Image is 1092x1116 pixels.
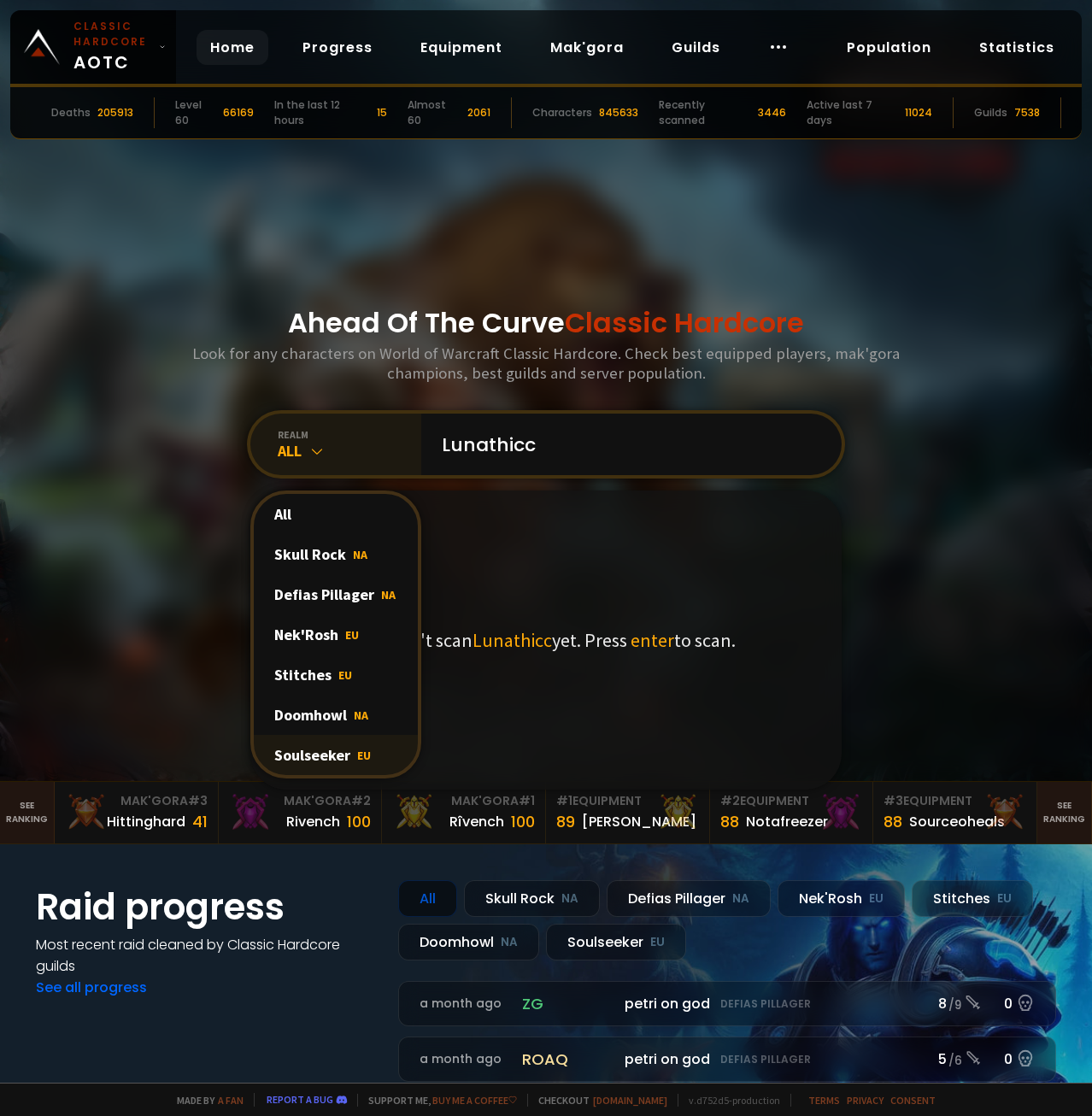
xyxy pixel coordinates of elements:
[607,880,771,917] div: Defias Pillager
[807,97,898,128] div: Active last 7 days
[556,810,575,833] div: 89
[267,1093,333,1106] a: Report a bug
[254,534,418,574] div: Skull Rock
[357,628,736,652] p: We didn't scan yet. Press to scan.
[678,1094,780,1107] span: v. d752d5 - production
[631,628,674,652] span: enter
[254,655,418,695] div: Stitches
[274,97,370,128] div: In the last 12 hours
[192,810,208,833] div: 41
[869,890,884,907] small: EU
[905,105,932,120] div: 11024
[556,792,572,809] span: # 1
[997,890,1012,907] small: EU
[254,614,418,655] div: Nek'Rosh
[847,1094,884,1107] a: Privacy
[254,735,418,775] div: Soulseeker
[197,30,268,65] a: Home
[254,494,418,534] div: All
[36,978,147,997] a: See all progress
[974,105,1007,120] div: Guilds
[254,695,418,735] div: Doomhowl
[73,19,152,75] span: AOTC
[288,302,804,344] h1: Ahead Of The Curve
[185,344,907,383] h3: Look for any characters on World of Warcraft Classic Hardcore. Check best equipped players, mak'g...
[347,810,371,833] div: 100
[107,811,185,832] div: Hittinghard
[398,924,539,960] div: Doomhowl
[720,792,863,810] div: Equipment
[432,414,821,475] input: Search a character...
[732,890,749,907] small: NA
[966,30,1068,65] a: Statistics
[650,934,665,951] small: EU
[286,811,340,832] div: Rivench
[432,1094,517,1107] a: Buy me a coffee
[382,782,546,843] a: Mak'Gora#1Rîvench100
[884,792,903,809] span: # 3
[175,97,216,128] div: Level 60
[36,934,378,977] h4: Most recent raid cleaned by Classic Hardcore guilds
[345,627,359,643] span: EU
[1037,782,1092,843] a: Seeranking
[658,30,734,65] a: Guilds
[188,792,208,809] span: # 3
[808,1094,840,1107] a: Terms
[593,1094,667,1107] a: [DOMAIN_NAME]
[65,792,208,810] div: Mak'Gora
[55,782,219,843] a: Mak'Gora#3Hittinghard41
[561,890,578,907] small: NA
[97,105,133,120] div: 205913
[511,810,535,833] div: 100
[392,792,535,810] div: Mak'Gora
[407,30,516,65] a: Equipment
[537,30,637,65] a: Mak'gora
[467,105,490,120] div: 2061
[909,811,1005,832] div: Sourceoheals
[833,30,945,65] a: Population
[398,1037,1056,1082] a: a month agoroaqpetri on godDefias Pillager5 /60
[758,105,786,120] div: 3446
[398,880,457,917] div: All
[710,782,874,843] a: #2Equipment88Notafreezer
[73,19,152,50] small: Classic Hardcore
[582,811,696,832] div: [PERSON_NAME]
[556,792,699,810] div: Equipment
[377,105,387,120] div: 15
[338,667,352,683] span: EU
[873,782,1037,843] a: #3Equipment88Sourceoheals
[884,792,1026,810] div: Equipment
[890,1094,936,1107] a: Consent
[659,97,751,128] div: Recently scanned
[351,792,371,809] span: # 2
[599,105,638,120] div: 845633
[519,792,535,809] span: # 1
[501,934,518,951] small: NA
[353,547,367,562] span: NA
[884,810,902,833] div: 88
[746,811,828,832] div: Notafreezer
[720,810,739,833] div: 88
[912,880,1033,917] div: Stitches
[449,811,504,832] div: Rîvench
[532,105,592,120] div: Characters
[398,981,1056,1026] a: a month agozgpetri on godDefias Pillager8 /90
[167,1094,244,1107] span: Made by
[36,880,378,934] h1: Raid progress
[778,880,905,917] div: Nek'Rosh
[219,782,383,843] a: Mak'Gora#2Rivench100
[464,880,600,917] div: Skull Rock
[546,924,686,960] div: Soulseeker
[357,748,371,763] span: EU
[289,30,386,65] a: Progress
[473,628,552,652] span: Lunathicc
[565,303,804,342] span: Classic Hardcore
[357,1094,517,1107] span: Support me,
[254,574,418,614] div: Defias Pillager
[1014,105,1040,120] div: 7538
[229,792,372,810] div: Mak'Gora
[381,587,396,602] span: NA
[408,97,461,128] div: Almost 60
[354,708,368,723] span: NA
[218,1094,244,1107] a: a fan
